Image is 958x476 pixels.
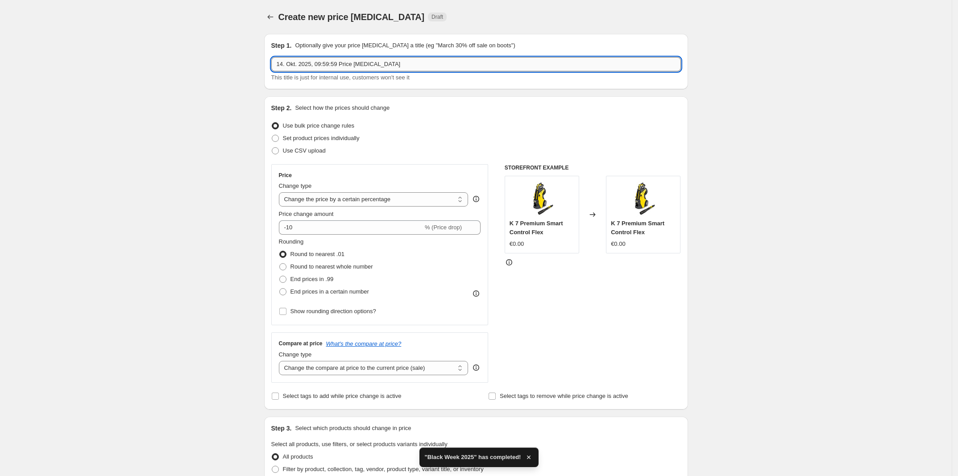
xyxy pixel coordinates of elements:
[510,220,563,236] span: K 7 Premium Smart Control Flex
[283,453,313,460] span: All products
[283,147,326,154] span: Use CSV upload
[326,340,402,347] button: What's the compare at price?
[510,240,524,248] div: €0.00
[500,393,628,399] span: Select tags to remove while price change is active
[271,424,292,433] h2: Step 3.
[283,135,360,141] span: Set product prices individually
[505,164,681,171] h6: STOREFRONT EXAMPLE
[295,103,390,112] p: Select how the prices should change
[271,74,410,81] span: This title is just for internal use, customers won't see it
[431,13,443,21] span: Draft
[271,103,292,112] h2: Step 2.
[611,220,664,236] span: K 7 Premium Smart Control Flex
[290,251,344,257] span: Round to nearest .01
[271,41,292,50] h2: Step 1.
[626,181,661,216] img: d2_a974f57a-1bfd-40f9-bf98-6e48d3f28202_80x.jpg
[524,181,560,216] img: d2_a974f57a-1bfd-40f9-bf98-6e48d3f28202_80x.jpg
[472,363,481,372] div: help
[283,393,402,399] span: Select tags to add while price change is active
[279,220,423,235] input: -15
[425,453,521,462] span: "Black Week 2025" has completed!
[279,172,292,179] h3: Price
[279,211,334,217] span: Price change amount
[278,12,425,22] span: Create new price [MEDICAL_DATA]
[290,308,376,315] span: Show rounding direction options?
[611,240,626,248] div: €0.00
[264,11,277,23] button: Price change jobs
[279,351,312,358] span: Change type
[295,424,411,433] p: Select which products should change in price
[295,41,515,50] p: Optionally give your price [MEDICAL_DATA] a title (eg "March 30% off sale on boots")
[271,57,681,71] input: 30% off holiday sale
[279,182,312,189] span: Change type
[283,466,484,472] span: Filter by product, collection, tag, vendor, product type, variant title, or inventory
[283,122,354,129] span: Use bulk price change rules
[472,195,481,203] div: help
[279,340,323,347] h3: Compare at price
[290,263,373,270] span: Round to nearest whole number
[290,276,334,282] span: End prices in .99
[279,238,304,245] span: Rounding
[425,224,462,231] span: % (Price drop)
[290,288,369,295] span: End prices in a certain number
[271,441,448,447] span: Select all products, use filters, or select products variants individually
